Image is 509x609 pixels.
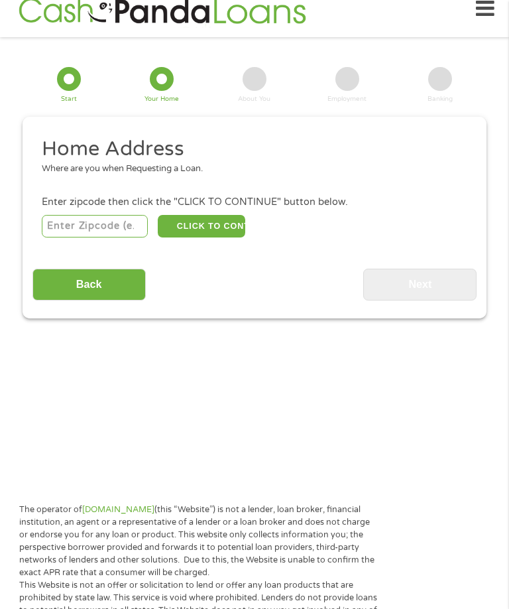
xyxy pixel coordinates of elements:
div: Your Home [144,96,179,103]
div: About You [238,96,270,103]
p: The operator of (this “Website”) is not a lender, loan broker, financial institution, an agent or... [19,504,377,578]
input: Next [363,269,477,301]
div: Banking [427,96,453,103]
input: Back [32,269,146,301]
a: [DOMAIN_NAME] [82,504,154,515]
div: Employment [327,96,367,103]
button: CLICK TO CONTINUE [158,215,245,237]
input: Enter Zipcode (e.g 01510) [42,215,148,237]
div: Where are you when Requesting a Loan. [42,163,458,176]
h2: Home Address [42,136,458,163]
div: Enter zipcode then click the "CLICK TO CONTINUE" button below. [42,195,467,210]
div: Start [61,96,77,103]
